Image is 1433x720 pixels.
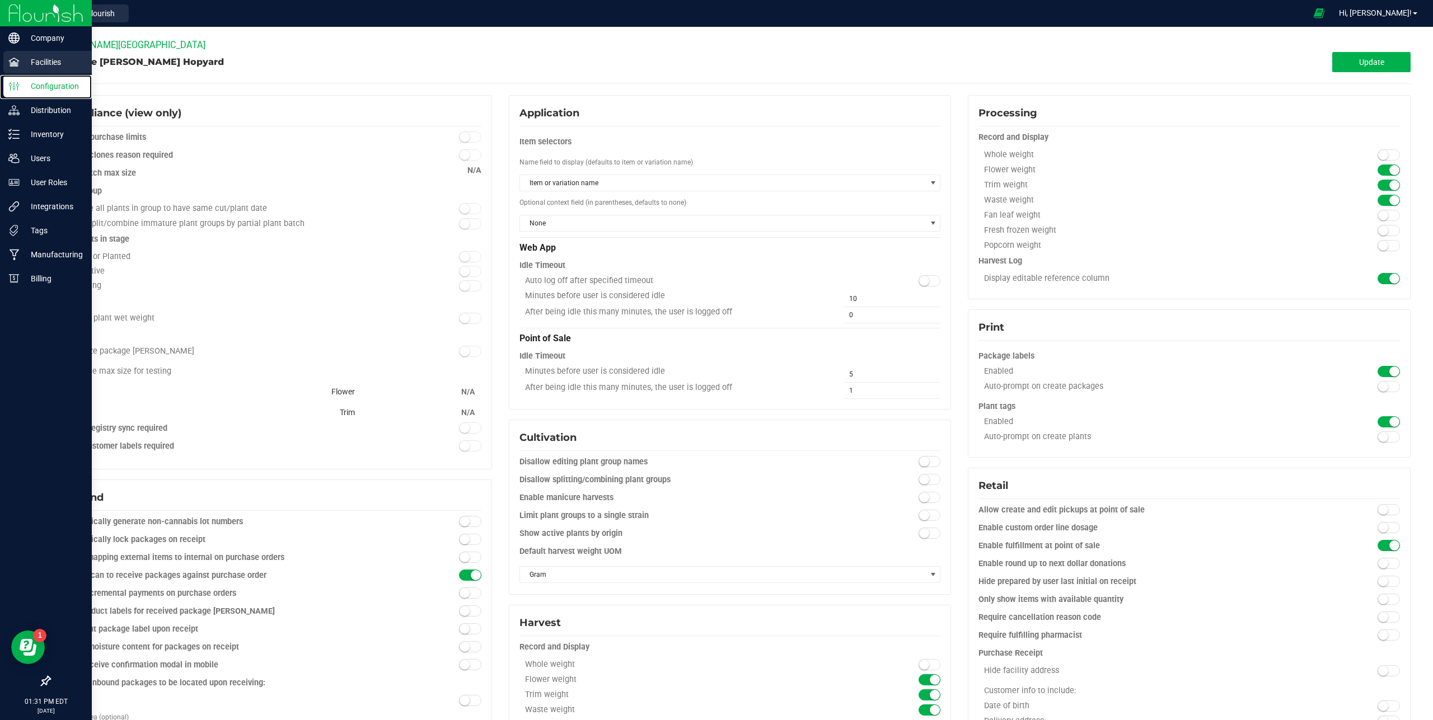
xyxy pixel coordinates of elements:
div: Record and Display [519,642,941,653]
configuration-section-card: Processing [968,257,1411,265]
div: Make incremental payments on purchase orders [60,588,376,599]
div: Hide prepared by user last initial on receipt [978,576,1294,587]
div: Retail customer labels required [60,441,376,452]
div: N/A [458,382,475,402]
div: Limit plant groups to a single strain [519,510,835,521]
div: Application [519,106,941,121]
p: Manufacturing [20,248,87,261]
div: Auto log off after specified timeout [519,276,835,286]
div: Enabled [978,417,1294,427]
div: Plant tags [978,397,1400,417]
p: [DATE] [5,707,87,715]
p: User Roles [20,176,87,189]
inline-svg: Users [8,153,20,164]
div: Minutes before user is considered idle [519,291,835,301]
input: 5 [844,366,940,382]
p: 01:31 PM EDT [5,697,87,707]
span: None [520,215,926,231]
div: Enable custom order line dosage [978,523,1294,534]
div: Customer info to include: [978,681,1400,701]
div: Enable fulfillment at point of sale [978,540,1294,552]
p: Integrations [20,200,87,213]
div: Require cancellation reason code [978,612,1294,623]
div: Require fulfilling pharmacist [978,630,1294,641]
span: Item or variation name [520,175,926,191]
div: Print product labels for received package [PERSON_NAME] [60,606,376,617]
div: Idle Timeout [519,346,941,366]
div: Enable mapping external items to internal on purchase orders [60,552,376,563]
div: Tag plants in stage [60,234,481,245]
inline-svg: Integrations [8,201,20,212]
p: Company [20,31,87,45]
div: Trim weight [519,690,835,700]
inline-svg: Billing [8,273,20,284]
div: Inbound [60,490,481,505]
input: 10 [844,291,940,307]
div: Record plant wet weight [60,313,376,323]
button: Update [1332,52,1411,72]
div: Require inbound packages to be located upon receiving: [60,677,481,689]
p: Billing [20,272,87,285]
configuration-section-card: Cultivation [509,570,952,578]
span: [PERSON_NAME][GEOGRAPHIC_DATA] [49,40,205,50]
input: 1 [844,383,940,398]
div: Idle Timeout [519,256,941,276]
div: Show active plants by origin [519,528,835,539]
div: Plant group [60,186,481,197]
span: Gram [520,567,926,582]
div: Print [978,320,1400,335]
div: Waste weight [519,705,835,715]
div: Waste weight [978,195,1294,205]
inline-svg: User Roles [8,177,20,188]
configuration-section-card: Application [509,335,952,343]
div: Package labels [978,346,1400,366]
div: Disallow editing plant group names [519,457,835,468]
div: Automatically lock packages on receipt [60,534,376,545]
div: Harvest Log [978,256,1400,267]
div: Enable round up to next dollar donations [978,558,1294,570]
p: Configuration [20,79,87,93]
div: After being idle this many minutes, the user is logged off [519,383,835,393]
configuration-section-card: Retail [968,650,1411,657]
div: Record and Display [978,132,1400,143]
div: Processing [978,106,1400,121]
div: Show receive confirmation modal in mobile [60,660,376,671]
div: Cultivation [519,430,941,445]
div: Flower [60,382,355,402]
span: Update [1359,58,1384,67]
p: Inventory [20,128,87,141]
div: Package [60,328,481,340]
div: Only show items with available quantity [978,594,1294,605]
div: Area [60,695,376,705]
configuration-section-card: Compliance (view only) [49,330,492,338]
div: Compliance (view only) [60,106,481,121]
input: 0 [844,307,940,323]
div: Enable scan to receive packages against purchase order [60,570,376,581]
div: Name field to display (defaults to item or variation name) [519,152,941,172]
div: Optional context field (in parentheses, defaults to none) [519,192,941,213]
p: Users [20,152,87,165]
p: Distribution [20,103,87,117]
div: Harvest [60,295,481,307]
div: Flower weight [519,675,835,685]
inline-svg: Distribution [8,105,20,116]
div: Flower weight [978,165,1294,175]
div: Flowering [60,281,376,290]
div: Minutes before user is considered idle [519,366,835,377]
div: Plant batch max size [60,168,481,179]
div: Display editable reference column [978,274,1294,284]
div: Auto print package label upon receipt [60,624,376,635]
div: Enable manicure harvests [519,492,835,503]
div: Package max size for testing [60,361,481,382]
div: Auto-prompt on create plants [978,432,1294,442]
span: N/A [467,166,481,175]
div: Retail [978,478,1400,493]
div: Fresh frozen weight [978,225,1294,236]
configuration-section-card: Print [968,340,1411,348]
div: Record moisture content for packages on receipt [60,642,376,653]
inline-svg: Manufacturing [8,249,20,260]
inline-svg: Configuration [8,81,20,92]
div: Vegetative [60,266,376,276]
inline-svg: Tags [8,225,20,236]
